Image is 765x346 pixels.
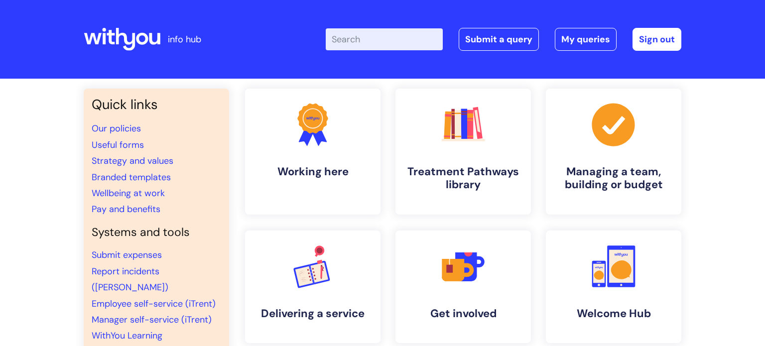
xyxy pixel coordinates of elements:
a: Branded templates [92,171,171,183]
h4: Managing a team, building or budget [554,165,673,192]
a: Report incidents ([PERSON_NAME]) [92,265,168,293]
h3: Quick links [92,97,221,113]
a: Wellbeing at work [92,187,165,199]
h4: Delivering a service [253,307,373,320]
p: info hub [168,31,201,47]
h4: Treatment Pathways library [403,165,523,192]
input: Search [326,28,443,50]
a: Our policies [92,122,141,134]
a: Sign out [633,28,681,51]
a: Working here [245,89,381,215]
h4: Get involved [403,307,523,320]
a: Pay and benefits [92,203,160,215]
a: Managing a team, building or budget [546,89,681,215]
a: Useful forms [92,139,144,151]
a: WithYou Learning [92,330,162,342]
a: Submit a query [459,28,539,51]
a: Welcome Hub [546,231,681,343]
a: Submit expenses [92,249,162,261]
h4: Systems and tools [92,226,221,239]
h4: Welcome Hub [554,307,673,320]
div: | - [326,28,681,51]
h4: Working here [253,165,373,178]
a: Employee self-service (iTrent) [92,298,216,310]
a: Manager self-service (iTrent) [92,314,212,326]
a: Strategy and values [92,155,173,167]
a: Delivering a service [245,231,381,343]
a: Treatment Pathways library [395,89,531,215]
a: My queries [555,28,617,51]
a: Get involved [395,231,531,343]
